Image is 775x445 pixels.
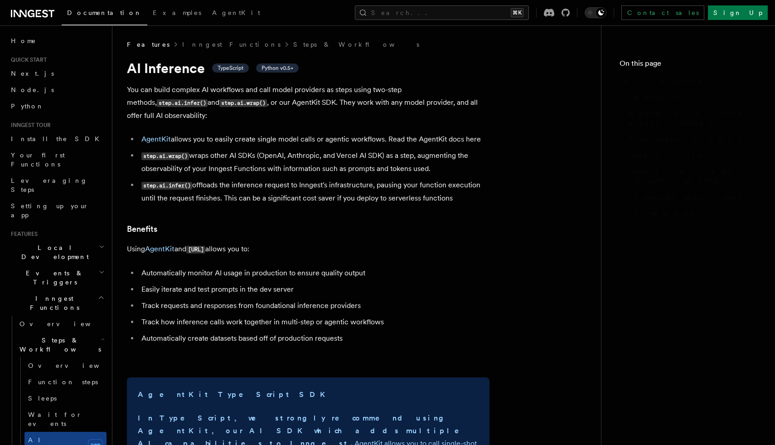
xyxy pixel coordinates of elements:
[11,152,65,168] span: Your first Functions
[141,152,189,160] code: step.ai.wrap()
[620,73,757,89] a: AI Inference
[11,36,36,45] span: Home
[355,5,529,20] button: Search...⌘K
[157,99,208,107] code: step.ai.infer()
[629,134,741,143] span: Step tools: [URL]
[293,40,419,49] a: Steps & Workflows
[7,33,107,49] a: Home
[24,357,107,374] a: Overview
[141,135,171,143] a: AgentKit
[139,179,489,205] li: offloads the inference request to Inngest's infrastructure, pausing your function execution until...
[7,122,51,129] span: Inngest tour
[11,86,54,93] span: Node.js
[16,316,107,332] a: Overview
[7,65,107,82] a: Next.js
[7,240,107,265] button: Local Development
[7,265,107,290] button: Events & Triggers
[625,131,757,147] a: Step tools: [URL]
[625,105,757,131] a: AgentKit: AI and agent orchestration
[11,202,89,219] span: Setting up your app
[634,192,741,201] span: Supported providers
[634,209,699,218] span: Limitations
[182,40,281,49] a: Inngest Functions
[24,374,107,390] a: Function steps
[28,362,121,369] span: Overview
[7,269,99,287] span: Events & Triggers
[11,177,87,193] span: Leveraging Steps
[634,167,757,185] span: step.ai.wrap() (TypeScript only)
[127,40,170,49] span: Features
[7,290,107,316] button: Inngest Functions
[28,378,98,386] span: Function steps
[139,299,489,312] li: Track requests and responses from foundational inference providers
[7,172,107,198] a: Leveraging Steps
[630,205,757,221] a: Limitations
[629,109,757,127] span: AgentKit: AI and agent orchestration
[218,64,243,72] span: TypeScript
[262,64,293,72] span: Python v0.5+
[11,70,54,77] span: Next.js
[141,182,192,190] code: step.ai.infer()
[62,3,147,25] a: Documentation
[11,103,44,110] span: Python
[630,89,757,105] a: Benefits
[7,131,107,147] a: Install the SDK
[147,3,207,24] a: Examples
[19,320,113,328] span: Overview
[139,133,489,146] li: allows you to easily create single model calls or agentic workflows. Read the AgentKit docs here
[7,230,38,238] span: Features
[621,5,704,20] a: Contact sales
[219,99,267,107] code: step.ai.wrap()
[630,163,757,189] a: step.ai.wrap() (TypeScript only)
[67,9,142,16] span: Documentation
[7,243,99,261] span: Local Development
[7,198,107,223] a: Setting up your app
[139,267,489,279] li: Automatically monitor AI usage in production to ensure quality output
[7,294,98,312] span: Inngest Functions
[139,149,489,175] li: wraps other AI SDKs (OpenAI, Anthropic, and Vercel AI SDK) as a step, augmenting the observabilit...
[212,9,260,16] span: AgentKit
[139,316,489,328] li: Track how inference calls work together in multi-step or agentic workflows
[11,135,105,142] span: Install the SDK
[139,283,489,296] li: Easily iterate and test prompts in the dev server
[511,8,523,17] kbd: ⌘K
[24,390,107,406] a: Sleeps
[620,58,757,73] h4: On this page
[127,60,489,76] h1: AI Inference
[28,395,57,402] span: Sleeps
[16,332,107,357] button: Steps & Workflows
[7,82,107,98] a: Node.js
[207,3,266,24] a: AgentKit
[16,336,101,354] span: Steps & Workflows
[186,246,205,254] code: [URL]
[7,56,47,64] span: Quick start
[127,243,489,256] p: Using and allows you to:
[7,147,107,172] a: Your first Functions
[585,7,606,18] button: Toggle dark mode
[127,83,489,122] p: You can build complex AI workflows and call model providers as steps using two-step methods, and ...
[7,98,107,114] a: Python
[708,5,768,20] a: Sign Up
[127,223,157,235] a: Benefits
[145,245,174,253] a: AgentKit
[153,9,201,16] span: Examples
[24,406,107,432] a: Wait for events
[630,147,757,163] a: step.ai.infer()
[138,390,330,399] strong: AgentKit TypeScript SDK
[630,189,757,205] a: Supported providers
[28,411,82,427] span: Wait for events
[634,93,678,102] span: Benefits
[634,151,714,160] span: step.ai.infer()
[139,332,489,345] li: Automatically create datasets based off of production requests
[623,76,703,85] span: AI Inference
